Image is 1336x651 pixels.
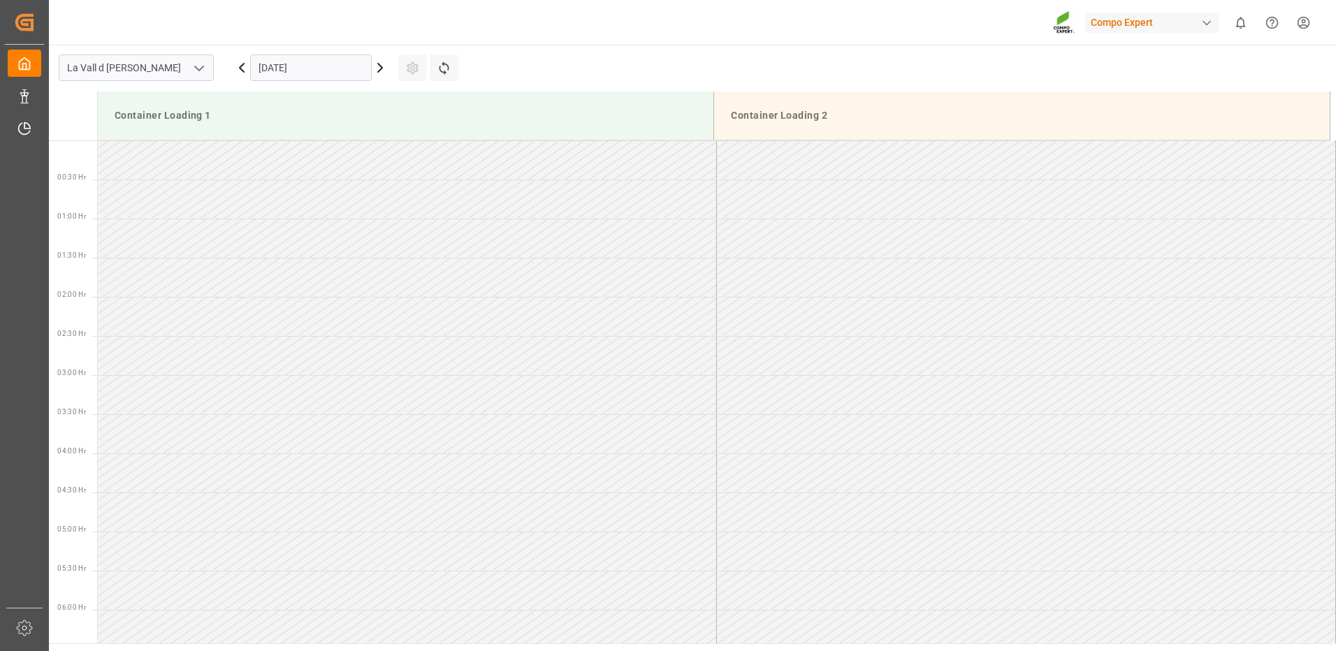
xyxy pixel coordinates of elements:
img: Screenshot%202023-09-29%20at%2010.02.21.png_1712312052.png [1053,10,1075,35]
span: 02:30 Hr [57,330,86,337]
div: Container Loading 2 [725,103,1319,129]
span: 00:30 Hr [57,173,86,181]
span: 06:00 Hr [57,604,86,611]
span: 03:30 Hr [57,408,86,416]
span: 04:30 Hr [57,486,86,494]
button: show 0 new notifications [1225,7,1256,38]
button: Help Center [1256,7,1288,38]
span: 06:30 Hr [57,643,86,650]
div: Compo Expert [1085,13,1219,33]
span: 01:00 Hr [57,212,86,220]
span: 03:00 Hr [57,369,86,376]
span: 05:30 Hr [57,564,86,572]
span: 05:00 Hr [57,525,86,533]
button: open menu [188,57,209,79]
span: 04:00 Hr [57,447,86,455]
div: Container Loading 1 [109,103,702,129]
input: DD.MM.YYYY [250,54,372,81]
span: 01:30 Hr [57,251,86,259]
button: Compo Expert [1085,9,1225,36]
input: Type to search/select [59,54,214,81]
span: 02:00 Hr [57,291,86,298]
